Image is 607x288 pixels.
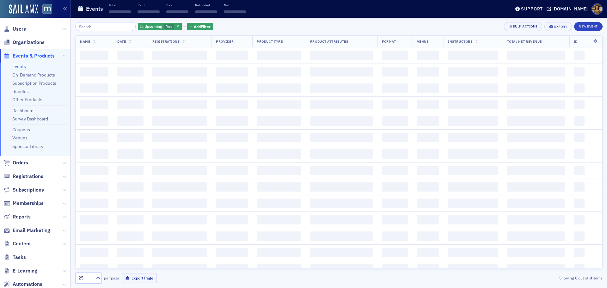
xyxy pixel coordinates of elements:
[448,215,498,224] span: ‌
[507,215,565,224] span: ‌
[216,39,234,44] span: Provider
[417,264,439,274] span: ‌
[574,166,585,175] span: ‌
[216,166,248,175] span: ‌
[3,52,55,59] a: Events & Products
[310,215,373,224] span: ‌
[152,199,207,208] span: ‌
[80,100,108,109] span: ‌
[80,116,108,126] span: ‌
[574,215,585,224] span: ‌
[80,39,90,44] span: Name
[592,3,603,15] span: Profile
[13,281,42,288] span: Automations
[166,10,188,13] span: ‌
[12,135,28,141] a: Venues
[166,3,188,7] p: Paid
[382,67,408,77] span: ‌
[417,182,439,192] span: ‌
[80,248,108,257] span: ‌
[382,39,396,44] span: Format
[216,264,248,274] span: ‌
[13,39,45,46] span: Organizations
[194,24,211,29] span: Add Filter
[12,116,48,122] a: Survey Dashboard
[257,215,301,224] span: ‌
[574,22,603,31] button: New Event
[86,5,103,13] h1: Events
[448,231,498,241] span: ‌
[310,199,373,208] span: ‌
[257,149,301,159] span: ‌
[382,199,408,208] span: ‌
[13,159,28,166] span: Orders
[507,264,565,274] span: ‌
[216,133,248,142] span: ‌
[216,199,248,208] span: ‌
[448,133,498,142] span: ‌
[3,254,26,261] a: Tasks
[417,67,439,77] span: ‌
[38,4,52,15] a: View Homepage
[152,67,207,77] span: ‌
[152,248,207,257] span: ‌
[109,10,131,13] span: ‌
[574,264,585,274] span: ‌
[310,248,373,257] span: ‌
[382,215,408,224] span: ‌
[117,133,143,142] span: ‌
[117,83,143,93] span: ‌
[310,67,373,77] span: ‌
[3,200,44,207] a: Memberships
[507,100,565,109] span: ‌
[80,231,108,241] span: ‌
[12,127,30,132] a: Coupons
[75,22,136,31] input: Search…
[80,166,108,175] span: ‌
[417,51,439,60] span: ‌
[417,83,439,93] span: ‌
[80,67,108,77] span: ‌
[417,39,429,44] span: Venue
[382,149,408,159] span: ‌
[3,159,28,166] a: Orders
[3,26,26,33] a: Users
[382,100,408,109] span: ‌
[152,182,207,192] span: ‌
[448,116,498,126] span: ‌
[448,83,498,93] span: ‌
[166,24,172,29] span: Yes
[13,52,55,59] span: Events & Products
[117,231,143,241] span: ‌
[417,199,439,208] span: ‌
[574,23,603,29] a: New Event
[417,166,439,175] span: ‌
[3,240,31,247] a: Content
[507,51,565,60] span: ‌
[3,173,43,180] a: Registrations
[12,108,34,113] a: Dashboard
[257,83,301,93] span: ‌
[152,264,207,274] span: ‌
[544,22,572,31] button: Export
[9,4,38,15] img: SailAMX
[310,100,373,109] span: ‌
[574,248,585,257] span: ‌
[507,182,565,192] span: ‌
[152,39,180,44] span: Registrations
[574,39,578,44] span: ID
[513,25,537,28] div: Bulk Actions
[3,281,42,288] a: Automations
[3,267,37,274] a: E-Learning
[417,133,439,142] span: ‌
[257,182,301,192] span: ‌
[382,51,408,60] span: ‌
[257,100,301,109] span: ‌
[152,149,207,159] span: ‌
[382,182,408,192] span: ‌
[195,3,217,7] p: Refunded
[152,100,207,109] span: ‌
[574,231,585,241] span: ‌
[216,215,248,224] span: ‌
[554,25,567,28] div: Export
